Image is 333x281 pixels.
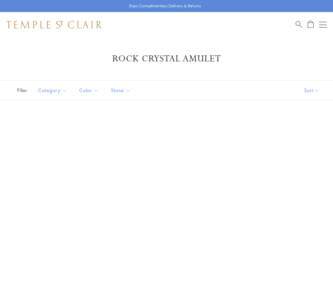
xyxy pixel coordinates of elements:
[16,53,317,65] h1: Rock Crystal Amulet
[290,81,333,100] button: Show sort by
[296,21,302,28] a: Search
[35,86,71,94] span: Category
[308,21,314,28] a: Open Shopping Bag
[319,21,327,28] button: Open navigation
[33,83,71,97] button: Category
[76,86,103,94] span: Color
[6,21,102,28] img: Temple St. Clair
[129,3,201,9] p: Enjoy Complimentary Delivery & Returns
[108,86,135,94] span: Stone
[106,83,135,97] button: Stone
[75,83,103,97] button: Color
